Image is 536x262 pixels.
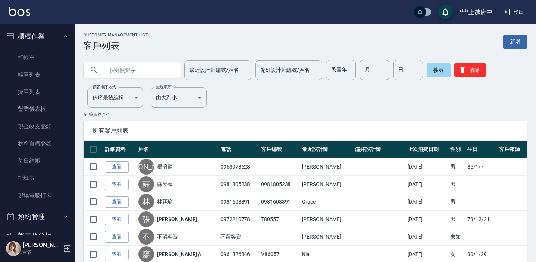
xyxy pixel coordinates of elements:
[3,66,72,83] a: 帳單列表
[219,158,259,176] td: 0963973623
[157,180,173,188] a: 蘇昱覡
[406,193,448,211] td: [DATE]
[93,84,116,90] label: 顧客排序方式
[84,41,148,51] h3: 客戶列表
[87,87,143,108] div: 依序最後編輯時間
[138,176,154,192] div: 蘇
[219,211,259,228] td: 0972210778
[353,141,406,158] th: 偏好設計師
[448,141,466,158] th: 性別
[138,194,154,210] div: 林
[406,141,448,158] th: 上次消費日期
[406,158,448,176] td: [DATE]
[448,228,466,246] td: 未知
[300,211,353,228] td: [PERSON_NAME]
[448,193,466,211] td: 男
[3,83,72,100] a: 掛單列表
[138,246,154,262] div: 廖
[466,141,497,158] th: 生日
[300,176,353,193] td: [PERSON_NAME]
[157,215,197,223] a: [PERSON_NAME]
[497,141,527,158] th: 客戶來源
[3,118,72,135] a: 現金收支登錄
[156,84,172,90] label: 呈現順序
[466,158,497,176] td: 85/1/7
[137,141,219,158] th: 姓名
[406,211,448,228] td: [DATE]
[138,211,154,227] div: 張
[3,152,72,169] a: 每日結帳
[448,176,466,193] td: 男
[468,7,492,17] div: 上越府中
[84,33,148,38] h2: Customer Management List
[104,60,175,80] input: 搜尋關鍵字
[448,211,466,228] td: 男
[105,249,129,260] a: 查看
[406,176,448,193] td: [DATE]
[105,214,129,225] a: 查看
[406,228,448,246] td: [DATE]
[3,187,72,204] a: 現場電腦打卡
[259,141,300,158] th: 客戶編號
[157,163,173,170] a: 楊淯麟
[300,193,353,211] td: Grace
[300,141,353,158] th: 最近設計師
[138,159,154,175] div: [PERSON_NAME]
[157,250,202,258] a: [PERSON_NAME]衣
[219,228,259,246] td: 不留客資
[300,228,353,246] td: [PERSON_NAME]
[466,211,497,228] td: 79/12/21
[23,242,61,249] h5: [PERSON_NAME]
[23,249,61,256] p: 主管
[3,100,72,118] a: 營業儀表板
[3,135,72,152] a: 材料自購登錄
[3,27,72,46] button: 櫃檯作業
[3,207,72,226] button: 預約管理
[151,87,207,108] div: 由大到小
[157,198,173,205] a: 林廷瑜
[105,161,129,173] a: 查看
[219,141,259,158] th: 電話
[259,176,300,193] td: 0981805238
[3,226,72,245] button: 報表及分析
[138,229,154,245] div: 不
[105,231,129,243] a: 查看
[84,111,527,118] p: 50 筆資料, 1 / 1
[219,193,259,211] td: 0981608391
[498,5,527,19] button: 登出
[300,158,353,176] td: [PERSON_NAME]
[3,49,72,66] a: 打帳單
[157,233,178,240] a: 不留客資
[3,169,72,186] a: 排班表
[503,35,527,49] a: 新增
[105,179,129,190] a: 查看
[93,127,518,134] span: 所有客戶列表
[454,63,486,77] button: 清除
[259,193,300,211] td: 0981608391
[219,176,259,193] td: 0981805238
[6,241,21,256] img: Person
[9,7,30,16] img: Logo
[457,4,495,20] button: 上越府中
[438,4,453,19] button: save
[448,158,466,176] td: 男
[105,196,129,208] a: 查看
[427,63,451,77] button: 搜尋
[103,141,137,158] th: 詳細資料
[259,211,300,228] td: T80557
